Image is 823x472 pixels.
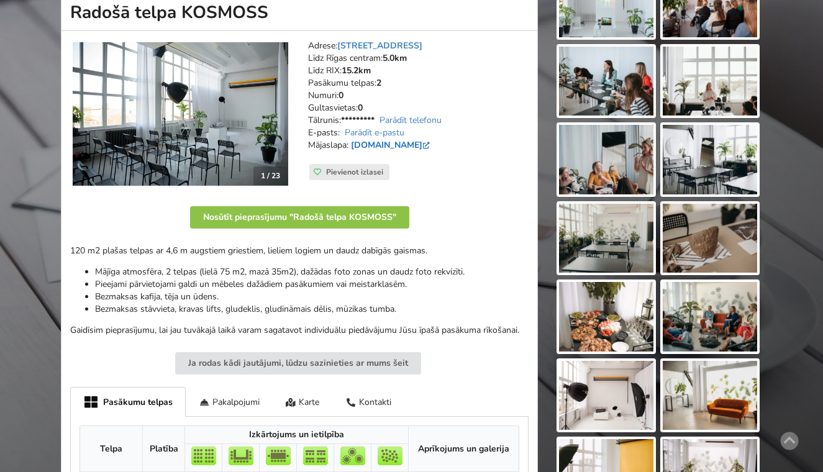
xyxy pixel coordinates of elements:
img: Teātris [191,447,216,465]
a: Parādīt telefonu [380,114,442,126]
li: Mājīga atmosfēra, 2 telpas (lielā 75 m2, mazā 35m2), dažādas foto zonas un daudz foto rekvizīti. [95,266,529,278]
img: Pieņemšana [378,447,402,465]
address: Adrese: Līdz Rīgas centram: Līdz RIX: Pasākumu telpas: Numuri: Gultasvietas: Tālrunis: E-pasts: M... [308,40,529,164]
button: Ja rodas kādi jautājumi, lūdzu sazinieties ar mums šeit [175,352,421,374]
a: Neierastas vietas | Rīga | Radošā telpa KOSMOSS 1 / 23 [73,42,288,186]
span: Pievienot izlasei [326,167,383,177]
a: Parādīt e-pastu [345,127,404,138]
img: Radošā telpa KOSMOSS | Rīga | Pasākumu vieta - galerijas bilde [663,125,757,194]
img: Neierastas vietas | Rīga | Radošā telpa KOSMOSS [73,42,288,186]
img: Radošā telpa KOSMOSS | Rīga | Pasākumu vieta - galerijas bilde [663,361,757,430]
img: Radošā telpa KOSMOSS | Rīga | Pasākumu vieta - galerijas bilde [663,204,757,273]
img: Radošā telpa KOSMOSS | Rīga | Pasākumu vieta - galerijas bilde [559,361,653,430]
th: Platība [142,426,184,472]
img: Radošā telpa KOSMOSS | Rīga | Pasākumu vieta - galerijas bilde [559,47,653,116]
div: Karte [273,387,333,416]
th: Izkārtojums un ietilpība [184,426,408,444]
li: Bezmaksas kafija, tēja un ūdens. [95,291,529,303]
button: Nosūtīt pieprasījumu "Radošā telpa KOSMOSS" [190,206,409,229]
img: Sapulce [266,447,291,465]
div: Pasākumu telpas [70,387,186,417]
th: Aprīkojums un galerija [408,426,519,472]
img: Radošā telpa KOSMOSS | Rīga | Pasākumu vieta - galerijas bilde [559,204,653,273]
img: Bankets [340,447,365,465]
a: [STREET_ADDRESS] [337,40,422,52]
img: Klase [303,447,328,465]
div: Pakalpojumi [186,387,273,416]
p: 120 m2 plašas telpas ar 4,6 m augstiem griestiem, lieliem logiem un daudz dabīgās gaismas. [70,245,529,257]
li: Pieejami pārvietojami galdi un mēbeles dažādiem pasākumiem vai meistarklasēm. [95,278,529,291]
img: Radošā telpa KOSMOSS | Rīga | Pasākumu vieta - galerijas bilde [559,125,653,194]
strong: 2 [376,77,381,89]
a: [DOMAIN_NAME] [351,139,432,151]
strong: 0 [358,102,363,114]
th: Telpa [80,426,142,472]
img: U-Veids [229,447,253,465]
div: Kontakti [332,387,404,416]
strong: 15.2km [342,65,371,76]
li: Bezmaksas stāvvieta, kravas lifts, gludeklis, gludināmais dēlis, mūzikas tumba. [95,303,529,315]
img: Radošā telpa KOSMOSS | Rīga | Pasākumu vieta - galerijas bilde [559,282,653,352]
div: 1 / 23 [253,166,288,185]
strong: 0 [339,89,343,101]
p: Gaidīsim pieprasījumu, lai jau tuvākajā laikā varam sagatavot individuālu piedāvājumu Jūsu īpašā ... [70,324,529,337]
strong: 5.0km [383,52,407,64]
img: Radošā telpa KOSMOSS | Rīga | Pasākumu vieta - galerijas bilde [663,282,757,352]
img: Radošā telpa KOSMOSS | Rīga | Pasākumu vieta - galerijas bilde [663,47,757,116]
